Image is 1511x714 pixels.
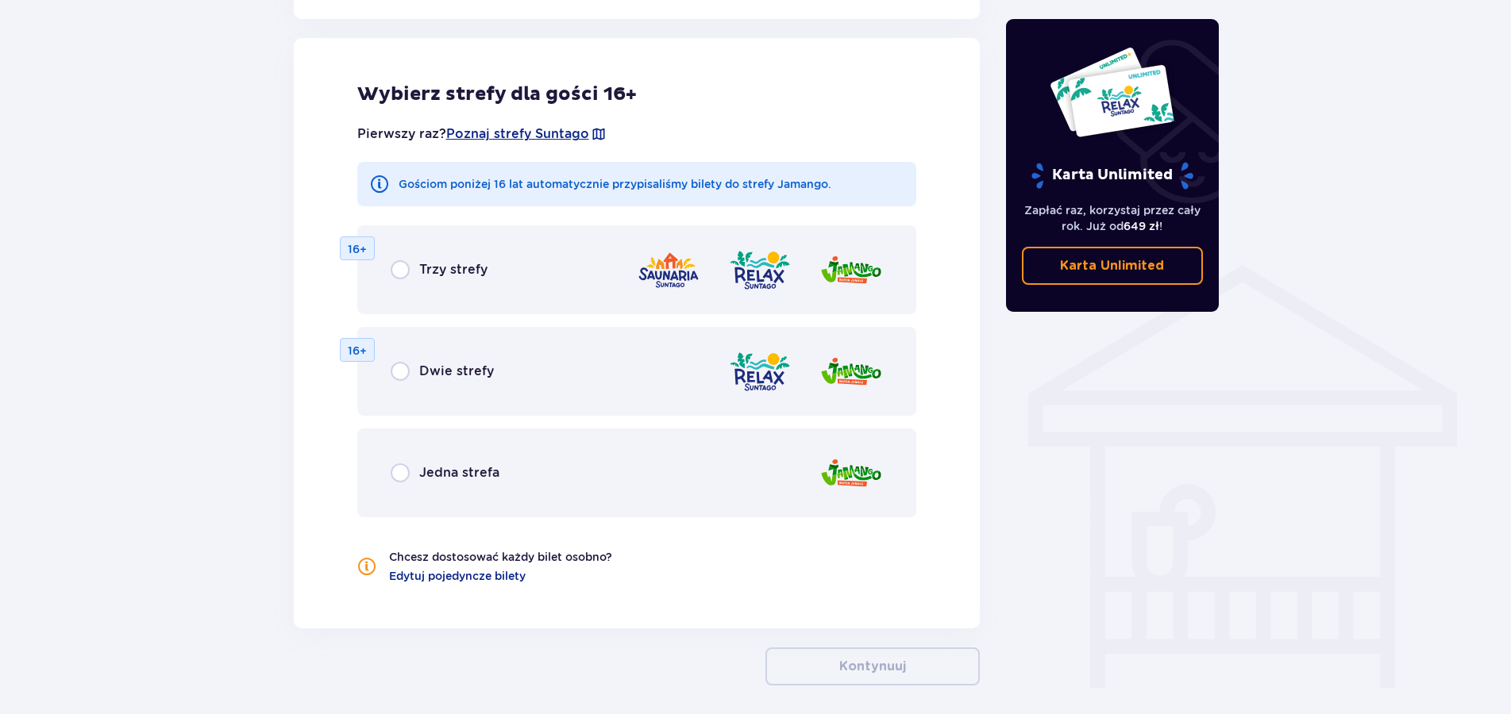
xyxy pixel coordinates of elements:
[1060,257,1164,274] p: Karta Unlimited
[728,349,792,394] img: zone logo
[1030,162,1195,190] p: Karta Unlimited
[357,125,607,143] p: Pierwszy raz?
[819,451,883,496] img: zone logo
[348,343,367,359] p: 16+
[1022,247,1203,285] a: Karta Unlimited
[446,125,589,143] a: Poznaj strefy Suntago
[419,261,488,278] p: Trzy strefy
[419,363,494,380] p: Dwie strefy
[348,241,367,257] p: 16+
[399,176,831,192] p: Gościom poniżej 16 lat automatycznie przypisaliśmy bilety do strefy Jamango.
[728,248,792,293] img: zone logo
[389,549,612,565] p: Chcesz dostosować każdy bilet osobno?
[819,349,883,394] img: zone logo
[357,83,917,106] p: Wybierz strefy dla gości 16+
[637,248,700,293] img: zone logo
[389,568,526,584] a: Edytuj pojedyncze bilety
[765,647,980,685] button: Kontynuuj
[819,248,883,293] img: zone logo
[1124,220,1159,232] span: 649 zł
[419,464,499,482] p: Jedna strefa
[839,658,906,675] p: Kontynuuj
[1022,202,1203,234] p: Zapłać raz, korzystaj przez cały rok. Już od !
